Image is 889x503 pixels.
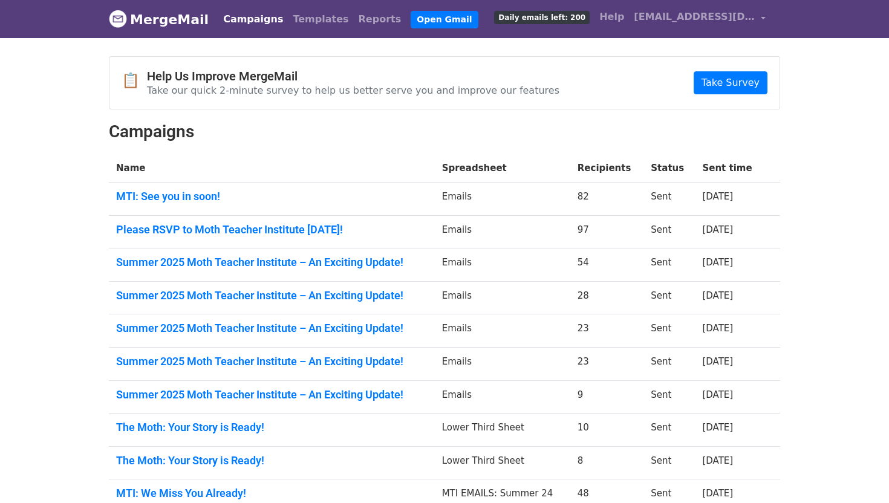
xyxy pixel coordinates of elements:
a: MergeMail [109,7,209,32]
th: Sent time [695,154,764,183]
a: Summer 2025 Moth Teacher Institute – An Exciting Update! [116,289,428,302]
a: [DATE] [702,224,733,235]
td: Sent [643,414,695,447]
a: [DATE] [702,257,733,268]
h2: Campaigns [109,122,780,142]
a: MTI: We Miss You Already! [116,487,428,500]
a: Please RSVP to Moth Teacher Institute [DATE]! [116,223,428,236]
th: Name [109,154,435,183]
td: 54 [570,248,644,282]
td: Emails [435,248,570,282]
a: The Moth: Your Story is Ready! [116,454,428,467]
p: Take our quick 2-minute survey to help us better serve you and improve our features [147,84,559,97]
span: [EMAIL_ADDRESS][DOMAIN_NAME] [634,10,755,24]
td: 9 [570,380,644,414]
a: Templates [288,7,353,31]
td: 23 [570,348,644,381]
td: 28 [570,281,644,314]
a: [DATE] [702,422,733,433]
td: 82 [570,183,644,216]
td: Emails [435,281,570,314]
td: 23 [570,314,644,348]
a: Open Gmail [411,11,478,28]
a: Summer 2025 Moth Teacher Institute – An Exciting Update! [116,322,428,335]
td: Sent [643,248,695,282]
th: Status [643,154,695,183]
td: 97 [570,215,644,248]
a: [DATE] [702,356,733,367]
a: [DATE] [702,455,733,466]
a: The Moth: Your Story is Ready! [116,421,428,434]
td: 10 [570,414,644,447]
a: [DATE] [702,191,733,202]
span: 📋 [122,72,147,89]
td: Lower Third Sheet [435,446,570,479]
a: [DATE] [702,323,733,334]
td: Sent [643,281,695,314]
a: Summer 2025 Moth Teacher Institute – An Exciting Update! [116,388,428,401]
td: Emails [435,183,570,216]
td: 8 [570,446,644,479]
td: Sent [643,380,695,414]
td: Sent [643,348,695,381]
td: Sent [643,446,695,479]
a: MTI: See you in soon! [116,190,428,203]
a: [DATE] [702,488,733,499]
th: Spreadsheet [435,154,570,183]
td: Emails [435,314,570,348]
img: MergeMail logo [109,10,127,28]
a: Campaigns [218,7,288,31]
th: Recipients [570,154,644,183]
h4: Help Us Improve MergeMail [147,69,559,83]
a: Reports [354,7,406,31]
a: Help [594,5,629,29]
td: Sent [643,183,695,216]
td: Emails [435,215,570,248]
a: [DATE] [702,290,733,301]
a: [EMAIL_ADDRESS][DOMAIN_NAME] [629,5,770,33]
a: Summer 2025 Moth Teacher Institute – An Exciting Update! [116,256,428,269]
td: Emails [435,348,570,381]
td: Sent [643,215,695,248]
td: Sent [643,314,695,348]
td: Lower Third Sheet [435,414,570,447]
a: Take Survey [694,71,767,94]
td: Emails [435,380,570,414]
a: Daily emails left: 200 [489,5,594,29]
a: Summer 2025 Moth Teacher Institute – An Exciting Update! [116,355,428,368]
span: Daily emails left: 200 [494,11,590,24]
a: [DATE] [702,389,733,400]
